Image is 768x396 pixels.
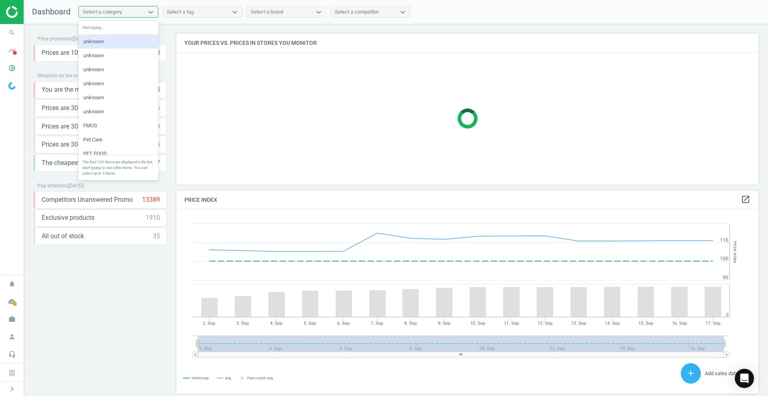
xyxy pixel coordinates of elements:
div: Start typing... [78,21,158,35]
span: Pay attention [38,183,67,189]
div: Select a category [83,8,122,16]
div: FMCG [78,119,158,133]
i: open_in_new [741,195,750,204]
div: Open Intercom Messenger [735,369,754,388]
text: 110 [720,237,728,243]
span: ( [DATE] ) [72,36,89,42]
span: All out of stock [42,232,84,241]
tspan: 10. Sep [470,321,485,326]
i: add [686,368,696,378]
span: Prices are 30% below the minimum [42,104,140,113]
span: Situation on the market before repricing [38,73,123,78]
div: Pet Care [78,133,158,147]
tspan: 16. Sep [672,321,687,326]
div: unknown [78,49,158,62]
tspan: 7. Sep [371,321,383,326]
tspan: 6. Sep [337,321,350,326]
span: You are the most expensive [42,85,119,94]
div: unknown [78,35,158,48]
tspan: 2. Sep [203,321,215,326]
div: grid [78,35,158,155]
tspan: avg [225,376,231,380]
span: Competitors Unanswered Promo [42,195,133,204]
img: wGWNvw8QSZomAAAAABJRU5ErkJggg== [8,82,16,90]
button: chevron_right [2,384,22,394]
div: Select a brand [251,8,283,16]
span: Prices are 30% higher than the minimum [42,122,149,131]
tspan: 8. Sep [404,321,417,326]
tspan: Price Index [732,241,738,263]
div: 35 [153,232,160,241]
tspan: 13. Sep [571,321,586,326]
tspan: 17. Sep [706,321,720,326]
a: open_in_new [741,195,750,205]
div: The first 100 items are displayed in the list, start typing to see other items. You can select up... [78,155,158,180]
span: Dashboard [32,7,70,16]
div: 1910 [146,213,160,222]
span: Add sales data [705,370,738,376]
tspan: 12. Sep [538,321,552,326]
i: chevron_right [7,384,17,394]
tspan: Pairs count: avg [247,376,273,380]
tspan: 3. Sep [236,321,249,326]
div: Select a competitor [335,8,379,16]
i: timeline [4,43,20,58]
div: unknown [78,105,158,119]
h4: Your prices vs. prices in stores you monitor [176,34,758,52]
text: 90 [723,275,728,280]
span: Prices are 100% below min competitor [42,48,149,57]
div: 13389 [142,195,160,204]
div: unknown [78,77,158,90]
span: Exclusive products [42,213,94,222]
tspan: 14. Sep [605,321,620,326]
text: 0 [726,312,728,318]
img: ajHJNr6hYgQAAAAASUVORK5CYII= [6,6,63,18]
text: 100 [720,256,728,261]
tspan: 4. Sep [270,321,282,326]
i: notifications [4,276,20,291]
i: headset_mic [4,347,20,362]
tspan: 5. Sep [304,321,316,326]
span: The cheapest price [42,159,95,167]
i: cloud_done [4,294,20,309]
tspan: Unioncoop [192,376,209,380]
span: Prices are 30% higher than the maximal [42,140,149,149]
div: Select a tag [167,8,194,16]
i: pie_chart_outlined [4,60,20,76]
i: search [4,25,20,40]
i: person [4,329,20,344]
span: Price protection [38,36,72,42]
div: unknown [78,63,158,76]
h4: Price Index [176,191,758,209]
div: PET FOOD [78,147,158,161]
tspan: 9. Sep [438,321,450,326]
button: add [681,363,701,384]
tspan: 15. Sep [638,321,653,326]
tspan: 11. Sep [504,321,519,326]
span: ( [DATE] ) [67,183,84,189]
div: unknown [78,91,158,105]
i: work [4,312,20,327]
